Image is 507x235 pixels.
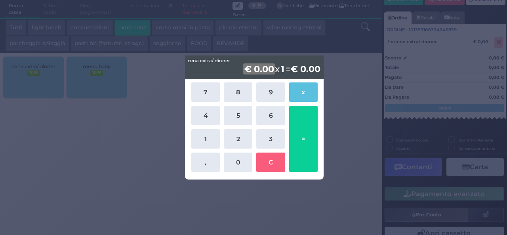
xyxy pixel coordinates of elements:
[224,82,252,102] button: 8
[289,106,318,172] button: =
[291,63,320,75] b: € 0.00
[224,106,252,125] button: 5
[191,129,220,149] button: 1
[224,153,252,172] button: 0
[188,57,230,64] span: cena extra/ dinner
[280,63,286,75] b: 1
[256,153,285,172] button: C
[256,106,285,125] button: 6
[289,82,318,102] button: x
[191,82,220,102] button: 7
[224,129,252,149] button: 2
[191,153,220,172] button: ,
[185,55,324,79] div: x =
[256,129,285,149] button: 3
[243,63,275,75] b: € 0.00
[256,82,285,102] button: 9
[191,106,220,125] button: 4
